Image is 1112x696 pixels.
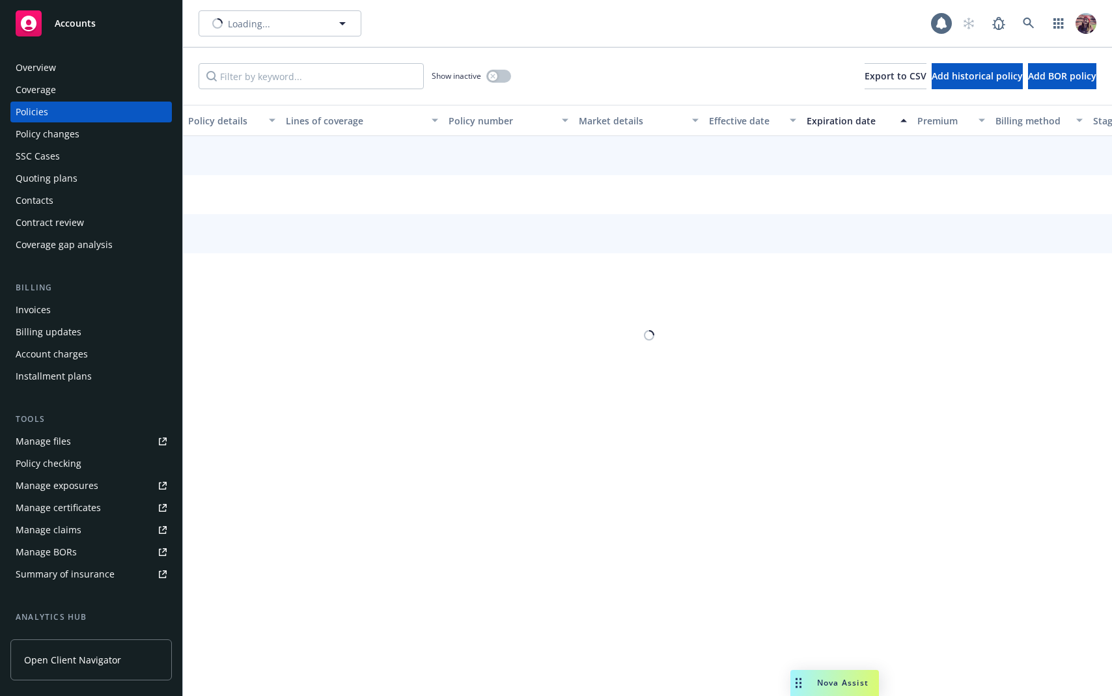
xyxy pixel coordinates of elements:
[956,10,982,36] a: Start snowing
[817,677,869,688] span: Nova Assist
[432,70,481,81] span: Show inactive
[1016,10,1042,36] a: Search
[917,114,971,128] div: Premium
[10,564,172,585] a: Summary of insurance
[995,114,1068,128] div: Billing method
[10,431,172,452] a: Manage files
[986,10,1012,36] a: Report a Bug
[10,344,172,365] a: Account charges
[912,105,990,136] button: Premium
[10,234,172,255] a: Coverage gap analysis
[16,299,51,320] div: Invoices
[1076,13,1096,34] img: photo
[10,299,172,320] a: Invoices
[10,366,172,387] a: Installment plans
[932,70,1023,82] span: Add historical policy
[16,102,48,122] div: Policies
[10,124,172,145] a: Policy changes
[16,344,88,365] div: Account charges
[16,57,56,78] div: Overview
[16,475,98,496] div: Manage exposures
[16,564,115,585] div: Summary of insurance
[10,453,172,474] a: Policy checking
[801,105,912,136] button: Expiration date
[10,5,172,42] a: Accounts
[790,670,807,696] div: Drag to move
[1028,63,1096,89] button: Add BOR policy
[286,114,424,128] div: Lines of coverage
[16,146,60,167] div: SSC Cases
[16,366,92,387] div: Installment plans
[10,542,172,563] a: Manage BORs
[16,453,81,474] div: Policy checking
[10,497,172,518] a: Manage certificates
[704,105,801,136] button: Effective date
[281,105,443,136] button: Lines of coverage
[55,18,96,29] span: Accounts
[16,431,71,452] div: Manage files
[807,114,893,128] div: Expiration date
[10,520,172,540] a: Manage claims
[990,105,1088,136] button: Billing method
[10,57,172,78] a: Overview
[574,105,704,136] button: Market details
[16,322,81,342] div: Billing updates
[865,63,926,89] button: Export to CSV
[199,10,361,36] button: Loading...
[10,168,172,189] a: Quoting plans
[16,190,53,211] div: Contacts
[709,114,782,128] div: Effective date
[790,670,879,696] button: Nova Assist
[16,124,79,145] div: Policy changes
[16,234,113,255] div: Coverage gap analysis
[10,212,172,233] a: Contract review
[16,79,56,100] div: Coverage
[10,475,172,496] a: Manage exposures
[1028,70,1096,82] span: Add BOR policy
[199,63,424,89] input: Filter by keyword...
[10,413,172,426] div: Tools
[16,168,77,189] div: Quoting plans
[865,70,926,82] span: Export to CSV
[16,542,77,563] div: Manage BORs
[10,146,172,167] a: SSC Cases
[16,212,84,233] div: Contract review
[24,653,121,667] span: Open Client Navigator
[10,79,172,100] a: Coverage
[932,63,1023,89] button: Add historical policy
[183,105,281,136] button: Policy details
[449,114,554,128] div: Policy number
[10,102,172,122] a: Policies
[16,520,81,540] div: Manage claims
[579,114,684,128] div: Market details
[10,281,172,294] div: Billing
[10,611,172,624] div: Analytics hub
[10,190,172,211] a: Contacts
[228,17,270,31] span: Loading...
[188,114,261,128] div: Policy details
[1046,10,1072,36] a: Switch app
[443,105,574,136] button: Policy number
[16,497,101,518] div: Manage certificates
[10,322,172,342] a: Billing updates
